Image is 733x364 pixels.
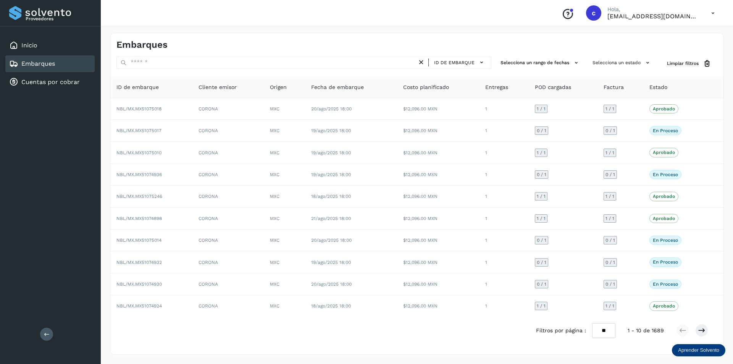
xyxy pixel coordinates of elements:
p: En proceso [653,259,678,265]
td: CORONA [192,273,264,295]
td: $12,096.00 MXN [397,120,479,142]
span: 1 / 1 [605,216,614,221]
div: Cuentas por cobrar [5,74,95,91]
td: MXC [264,142,305,163]
span: 19/ago/2025 18:00 [311,260,351,265]
span: POD cargadas [535,83,571,91]
span: 0 / 1 [537,172,546,177]
p: En proceso [653,172,678,177]
p: En proceso [653,238,678,243]
span: Factura [604,83,624,91]
td: 1 [479,208,529,230]
td: $12,096.00 MXN [397,142,479,163]
td: MXC [264,230,305,251]
span: 1 / 1 [537,150,546,155]
p: carlosvazqueztgc@gmail.com [607,13,699,20]
p: En proceso [653,128,678,133]
p: Proveedores [26,16,92,21]
span: 21/ago/2025 18:00 [311,216,351,221]
span: 0 / 1 [537,260,546,265]
span: 0 / 1 [605,128,615,133]
span: 1 / 1 [605,150,614,155]
span: 1 / 1 [537,304,546,308]
td: $12,096.00 MXN [397,98,479,120]
td: MXC [264,208,305,230]
td: CORONA [192,295,264,317]
span: 0 / 1 [605,172,615,177]
h4: Embarques [116,39,168,50]
span: NBL/MX.MX51075017 [116,128,161,133]
td: 1 [479,120,529,142]
td: 1 [479,142,529,163]
td: MXC [264,164,305,186]
p: Aprobado [653,106,675,112]
span: 20/ago/2025 18:00 [311,106,352,112]
span: NBL/MX.MX51074930 [116,281,162,287]
td: $12,096.00 MXN [397,208,479,230]
p: Aprobado [653,216,675,221]
span: 0 / 1 [605,260,615,265]
td: MXC [264,186,305,207]
td: 1 [479,98,529,120]
td: MXC [264,251,305,273]
td: 1 [479,251,529,273]
span: Costo planificado [403,83,449,91]
span: Cliente emisor [199,83,237,91]
td: $12,096.00 MXN [397,295,479,317]
div: Embarques [5,55,95,72]
span: NBL/MX.MX51074932 [116,260,162,265]
span: ID de embarque [116,83,159,91]
span: NBL/MX.MX51074898 [116,216,162,221]
span: 18/ago/2025 18:00 [311,303,351,309]
button: Selecciona un estado [589,57,655,69]
td: 1 [479,164,529,186]
span: NBL/MX.MX51075014 [116,238,161,243]
td: 1 [479,273,529,295]
span: 20/ago/2025 18:00 [311,281,352,287]
span: 20/ago/2025 18:00 [311,238,352,243]
span: 1 - 10 de 1689 [628,327,664,335]
span: 0 / 1 [605,282,615,286]
p: Aprender Solvento [678,347,719,353]
span: 18/ago/2025 18:00 [311,194,351,199]
td: MXC [264,98,305,120]
button: Limpiar filtros [661,57,717,71]
td: CORONA [192,230,264,251]
td: CORONA [192,142,264,163]
span: 1 / 1 [537,194,546,199]
span: 19/ago/2025 18:00 [311,128,351,133]
td: $12,096.00 MXN [397,230,479,251]
p: Aprobado [653,303,675,309]
span: ID de embarque [434,59,475,66]
td: MXC [264,120,305,142]
td: $12,096.00 MXN [397,251,479,273]
p: Aprobado [653,150,675,155]
td: $12,096.00 MXN [397,164,479,186]
p: Aprobado [653,194,675,199]
span: Origen [270,83,287,91]
div: Aprender Solvento [672,344,725,356]
span: 0 / 1 [537,282,546,286]
td: 1 [479,230,529,251]
span: 1 / 1 [537,216,546,221]
td: MXC [264,273,305,295]
a: Embarques [21,60,55,67]
div: Inicio [5,37,95,54]
span: 19/ago/2025 18:00 [311,172,351,177]
span: 1 / 1 [605,304,614,308]
span: 1 / 1 [605,107,614,111]
a: Inicio [21,42,37,49]
span: 0 / 1 [605,238,615,243]
span: Estado [649,83,667,91]
p: Hola, [607,6,699,13]
span: 19/ago/2025 18:00 [311,150,351,155]
td: $12,096.00 MXN [397,186,479,207]
td: CORONA [192,98,264,120]
td: 1 [479,186,529,207]
td: MXC [264,295,305,317]
span: 0 / 1 [537,238,546,243]
button: ID de embarque [432,57,488,68]
a: Cuentas por cobrar [21,78,80,86]
span: NBL/MX.MX51074936 [116,172,162,177]
span: 1 / 1 [605,194,614,199]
